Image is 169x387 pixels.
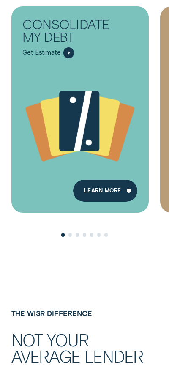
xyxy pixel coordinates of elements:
[73,180,137,201] a: Learn more
[22,18,124,47] div: Consolidate my debt
[11,6,149,213] a: Consolidate my debt - Learn more
[11,309,158,318] h4: The Wisr Difference
[22,49,60,57] span: Get Estimate
[11,332,158,365] h2: Not your average lender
